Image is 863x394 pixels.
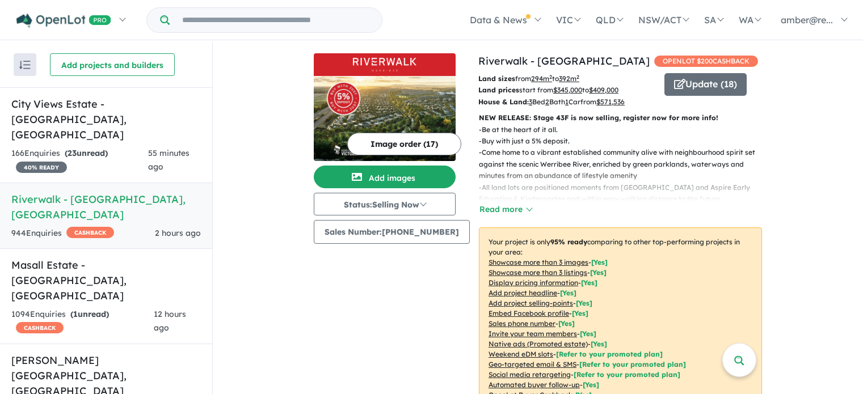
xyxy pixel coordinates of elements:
[347,133,461,155] button: Image order (17)
[479,203,532,216] button: Read more
[314,166,456,188] button: Add images
[489,360,576,368] u: Geo-targeted email & SMS
[478,96,656,108] p: Bed Bath Car from
[478,74,515,83] b: Land sizes
[478,98,529,106] b: House & Land:
[529,98,532,106] u: 3
[148,148,190,172] span: 55 minutes ago
[565,98,569,106] u: 1
[576,299,592,307] span: [ Yes ]
[11,147,148,174] div: 166 Enquir ies
[154,309,186,333] span: 12 hours ago
[559,74,579,83] u: 392 m
[318,58,451,71] img: Riverwalk - Werribee Logo
[11,227,114,240] div: 944 Enquir ies
[68,148,77,158] span: 23
[560,289,576,297] span: [ Yes ]
[572,309,588,317] span: [ Yes ]
[479,147,771,181] p: - Come home to a vibrant established community alive with neighbourhood spirit set against the sc...
[576,74,579,80] sup: 2
[489,258,588,266] u: Showcase more than 3 images
[478,73,656,84] p: from
[556,350,663,358] span: [Refer to your promoted plan]
[549,74,552,80] sup: 2
[558,319,575,328] span: [ Yes ]
[583,380,599,389] span: [Yes]
[478,86,519,94] b: Land prices
[16,162,67,173] span: 40 % READY
[489,289,557,297] u: Add project headline
[314,53,456,161] a: Riverwalk - Werribee LogoRiverwalk - Werribee
[582,86,618,94] span: to
[553,86,582,94] u: $ 345,000
[11,308,154,335] div: 1094 Enquir ies
[50,53,175,76] button: Add projects and builders
[479,112,762,124] p: NEW RELEASE: Stage 43F is now selling, register now for more info!
[11,257,201,303] h5: Masall Estate - [GEOGRAPHIC_DATA] , [GEOGRAPHIC_DATA]
[19,61,31,69] img: sort.svg
[489,278,578,287] u: Display pricing information
[314,193,456,215] button: Status:Selling Now
[545,98,549,106] u: 2
[550,238,587,246] b: 95 % ready
[478,54,650,67] a: Riverwalk - [GEOGRAPHIC_DATA]
[65,148,108,158] strong: ( unread)
[314,76,456,161] img: Riverwalk - Werribee
[11,192,201,222] h5: Riverwalk - [GEOGRAPHIC_DATA] , [GEOGRAPHIC_DATA]
[16,322,64,333] span: CASHBACK
[16,14,111,28] img: Openlot PRO Logo White
[591,340,607,348] span: [Yes]
[489,370,571,379] u: Social media retargeting
[591,258,608,266] span: [ Yes ]
[489,309,569,317] u: Embed Facebook profile
[489,299,573,307] u: Add project selling-points
[580,329,596,338] span: [ Yes ]
[489,340,588,348] u: Native ads (Promoted estate)
[489,268,587,277] u: Showcase more than 3 listings
[579,360,686,368] span: [Refer to your promoted plan]
[531,74,552,83] u: 294 m
[581,278,597,287] span: [ Yes ]
[479,135,771,147] p: - Buy with just a 5% deposit.
[172,8,380,32] input: Try estate name, suburb, builder or developer
[489,380,580,389] u: Automated buyer follow-up
[479,182,771,217] p: - All land lots are positioned moments from [GEOGRAPHIC_DATA] and Aspire Early Education & Kinder...
[781,14,833,26] span: amber@re...
[489,350,553,358] u: Weekend eDM slots
[11,96,201,142] h5: City Views Estate - [GEOGRAPHIC_DATA] , [GEOGRAPHIC_DATA]
[664,73,747,96] button: Update (18)
[589,86,618,94] u: $ 409,000
[574,370,680,379] span: [Refer to your promoted plan]
[314,220,470,244] button: Sales Number:[PHONE_NUMBER]
[596,98,625,106] u: $ 571,536
[66,227,114,238] span: CASHBACK
[489,319,555,328] u: Sales phone number
[155,228,201,238] span: 2 hours ago
[478,84,656,96] p: start from
[590,268,607,277] span: [ Yes ]
[552,74,579,83] span: to
[479,124,771,135] p: - Be at the heart of it all.
[70,309,109,319] strong: ( unread)
[489,329,577,338] u: Invite your team members
[73,309,78,319] span: 1
[654,56,758,67] span: OPENLOT $ 200 CASHBACK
